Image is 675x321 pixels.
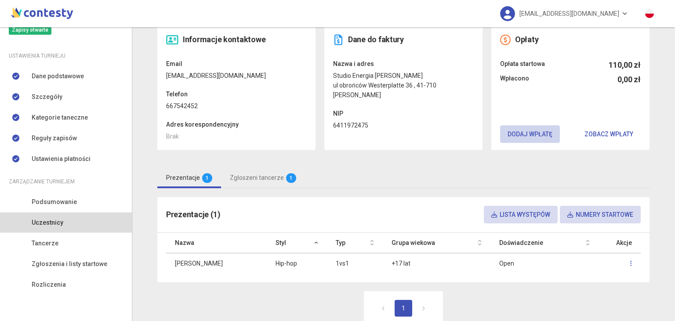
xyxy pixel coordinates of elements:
[32,197,77,207] span: Podsumowanie
[286,173,296,183] span: 1
[32,218,63,227] span: Uczestnicy
[32,259,107,269] span: Zgłoszenia i listy startowe
[166,59,307,69] dt: Email
[9,25,51,35] span: Zapisy otwarte
[267,253,327,274] td: Hip-hop
[267,233,327,253] th: Styl
[515,35,538,44] span: Opłaty
[9,177,75,186] span: Zarządzanie turniejem
[333,71,474,80] dd: Studio Energia [PERSON_NAME]
[348,35,404,44] span: Dane do faktury
[500,125,560,143] button: Dodaj wpłatę
[166,101,307,111] dd: 667542452
[617,73,641,86] h5: 0,00 zł
[327,233,382,253] th: Typ
[333,80,474,100] dd: ul obrońców Westerplatte 36 , 41-710 [PERSON_NAME]
[175,259,258,268] p: [PERSON_NAME]
[32,154,91,164] span: Ustawienia płatności
[333,34,344,45] img: invoice
[609,59,641,71] h5: 110,00 zł
[490,253,599,274] td: Open
[32,92,62,102] span: Szczegóły
[166,233,267,253] th: Nazwa
[333,59,474,69] dt: Nazwa i adres
[577,125,641,143] button: Zobacz wpłaty
[500,73,529,86] span: Wpłacono
[32,71,84,81] span: Dane podstawowe
[500,34,511,45] img: money
[32,280,66,289] span: Rozliczenia
[32,238,58,248] span: Tancerze
[183,35,265,44] span: Informacje kontaktowe
[166,34,178,45] img: contact
[202,173,212,183] span: 1
[166,210,221,219] span: Prezentacje (1)
[157,168,221,188] a: Prezentacje1
[560,206,641,223] button: Numery startowe
[395,300,412,317] a: 1
[484,206,558,223] button: Lista występów
[333,109,474,118] dt: NIP
[166,89,307,99] dt: Telefon
[490,233,599,253] th: Doświadczenie
[32,113,88,122] span: Kategorie taneczne
[333,120,474,130] dd: 6411972475
[500,59,545,71] span: Opłata startowa
[519,4,619,23] span: [EMAIL_ADDRESS][DOMAIN_NAME]
[166,120,307,129] dt: Adres korespondencyjny
[9,51,123,61] div: Ustawienia turnieju
[166,131,307,141] dd: Brak
[599,233,641,253] th: Akcje
[166,71,307,80] dd: [EMAIL_ADDRESS][DOMAIN_NAME]
[327,253,382,274] td: 1vs1
[383,253,490,274] td: +17 lat
[383,233,490,253] th: Grupa wiekowa
[32,133,77,143] span: Reguły zapisów
[221,168,305,188] a: Zgłoszeni tancerze1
